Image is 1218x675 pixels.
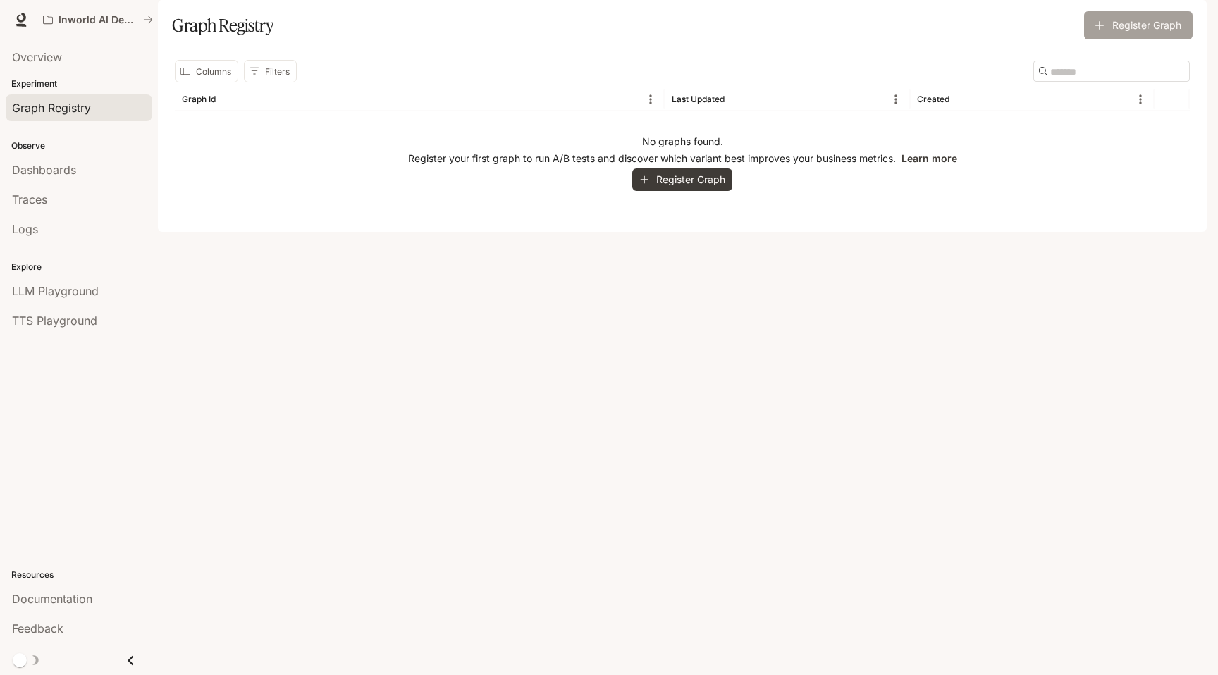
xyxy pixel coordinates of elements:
h1: Graph Registry [172,11,273,39]
p: No graphs found. [642,135,723,149]
button: Show filters [244,60,297,82]
button: Sort [726,89,747,110]
p: Inworld AI Demos [59,14,137,26]
button: Sort [951,89,972,110]
button: Menu [1130,89,1151,110]
div: Search [1033,61,1190,82]
p: Register your first graph to run A/B tests and discover which variant best improves your business... [408,151,957,166]
button: Menu [640,89,661,110]
button: All workspaces [37,6,159,34]
div: Last Updated [672,94,725,104]
a: Learn more [902,152,957,164]
button: Sort [217,89,238,110]
div: Created [917,94,949,104]
button: Register Graph [1084,11,1193,39]
button: Menu [885,89,906,110]
button: Register Graph [632,168,732,192]
div: Graph Id [182,94,216,104]
button: Select columns [175,60,238,82]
